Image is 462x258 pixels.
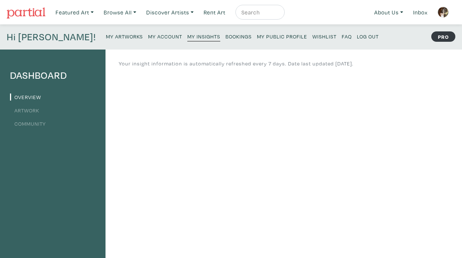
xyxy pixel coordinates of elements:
a: Rent Art [200,5,229,20]
a: My Public Profile [257,31,307,41]
a: Inbox [410,5,431,20]
small: My Insights [187,33,220,40]
img: phpThumb.php [438,7,449,18]
small: Log Out [357,33,379,40]
small: My Public Profile [257,33,307,40]
a: Discover Artists [143,5,197,20]
a: Bookings [225,31,252,41]
a: Artwork [10,107,39,114]
h4: Dashboard [10,69,96,81]
a: Wishlist [312,31,337,41]
a: Overview [10,94,41,101]
h4: Hi [PERSON_NAME]! [7,31,96,43]
a: Browse All [100,5,140,20]
a: My Artworks [106,31,143,41]
small: Bookings [225,33,252,40]
input: Search [241,8,278,17]
a: About Us [371,5,406,20]
small: My Account [148,33,182,40]
small: My Artworks [106,33,143,40]
a: My Insights [187,31,220,41]
a: Community [10,120,46,127]
small: Wishlist [312,33,337,40]
a: Log Out [357,31,379,41]
a: My Account [148,31,182,41]
strong: PRO [431,31,455,42]
p: Your insight information is automatically refreshed every 7 days. Date last updated [DATE]. [119,60,354,68]
a: Featured Art [52,5,97,20]
a: FAQ [342,31,352,41]
small: FAQ [342,33,352,40]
